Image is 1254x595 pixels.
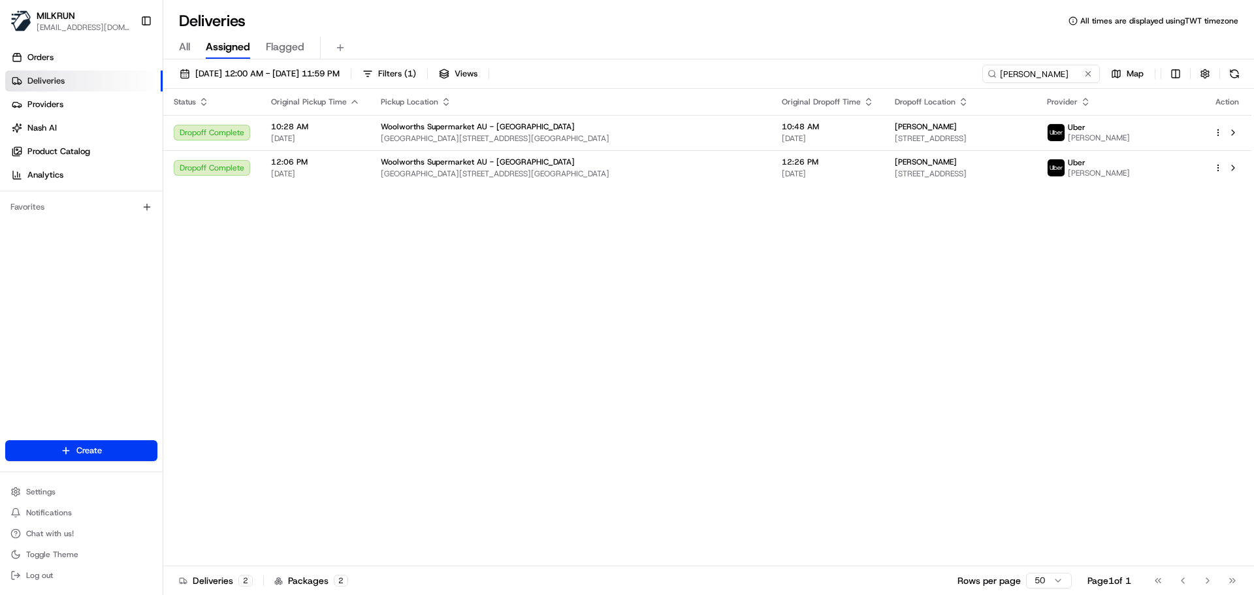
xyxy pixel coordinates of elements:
[782,121,874,132] span: 10:48 AM
[1068,122,1085,133] span: Uber
[27,99,63,110] span: Providers
[271,157,360,167] span: 12:06 PM
[5,504,157,522] button: Notifications
[1068,168,1130,178] span: [PERSON_NAME]
[76,445,102,457] span: Create
[381,121,575,132] span: Woolworths Supermarket AU - [GEOGRAPHIC_DATA]
[1048,124,1065,141] img: uber-new-logo.jpeg
[957,574,1021,587] p: Rows per page
[271,97,347,107] span: Original Pickup Time
[26,487,56,497] span: Settings
[381,157,575,167] span: Woolworths Supermarket AU - [GEOGRAPHIC_DATA]
[895,97,956,107] span: Dropoff Location
[1105,65,1149,83] button: Map
[5,141,163,162] a: Product Catalog
[27,146,90,157] span: Product Catalog
[378,68,416,80] span: Filters
[5,197,157,217] div: Favorites
[26,528,74,539] span: Chat with us!
[266,39,304,55] span: Flagged
[174,65,346,83] button: [DATE] 12:00 AM - [DATE] 11:59 PM
[1087,574,1131,587] div: Page 1 of 1
[26,549,78,560] span: Toggle Theme
[1068,133,1130,143] span: [PERSON_NAME]
[433,65,483,83] button: Views
[179,10,246,31] h1: Deliveries
[982,65,1100,83] input: Type to search
[5,47,163,68] a: Orders
[1214,97,1241,107] div: Action
[1127,68,1144,80] span: Map
[27,169,63,181] span: Analytics
[455,68,477,80] span: Views
[27,52,54,63] span: Orders
[5,545,157,564] button: Toggle Theme
[1080,16,1238,26] span: All times are displayed using TWT timezone
[179,39,190,55] span: All
[357,65,422,83] button: Filters(1)
[381,97,438,107] span: Pickup Location
[238,575,253,587] div: 2
[1068,157,1085,168] span: Uber
[5,483,157,501] button: Settings
[381,133,761,144] span: [GEOGRAPHIC_DATA][STREET_ADDRESS][GEOGRAPHIC_DATA]
[5,118,163,138] a: Nash AI
[5,566,157,585] button: Log out
[782,133,874,144] span: [DATE]
[27,75,65,87] span: Deliveries
[26,570,53,581] span: Log out
[5,165,163,185] a: Analytics
[271,121,360,132] span: 10:28 AM
[37,9,75,22] button: MILKRUN
[1047,97,1078,107] span: Provider
[179,574,253,587] div: Deliveries
[782,97,861,107] span: Original Dropoff Time
[895,169,1026,179] span: [STREET_ADDRESS]
[381,169,761,179] span: [GEOGRAPHIC_DATA][STREET_ADDRESS][GEOGRAPHIC_DATA]
[27,122,57,134] span: Nash AI
[195,68,340,80] span: [DATE] 12:00 AM - [DATE] 11:59 PM
[895,121,957,132] span: [PERSON_NAME]
[206,39,250,55] span: Assigned
[5,440,157,461] button: Create
[5,94,163,115] a: Providers
[1225,65,1244,83] button: Refresh
[334,575,348,587] div: 2
[10,10,31,31] img: MILKRUN
[37,22,130,33] button: [EMAIL_ADDRESS][DOMAIN_NAME]
[5,524,157,543] button: Chat with us!
[274,574,348,587] div: Packages
[26,507,72,518] span: Notifications
[174,97,196,107] span: Status
[271,133,360,144] span: [DATE]
[782,157,874,167] span: 12:26 PM
[404,68,416,80] span: ( 1 )
[1048,159,1065,176] img: uber-new-logo.jpeg
[5,71,163,91] a: Deliveries
[895,157,957,167] span: [PERSON_NAME]
[271,169,360,179] span: [DATE]
[895,133,1026,144] span: [STREET_ADDRESS]
[5,5,135,37] button: MILKRUNMILKRUN[EMAIL_ADDRESS][DOMAIN_NAME]
[782,169,874,179] span: [DATE]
